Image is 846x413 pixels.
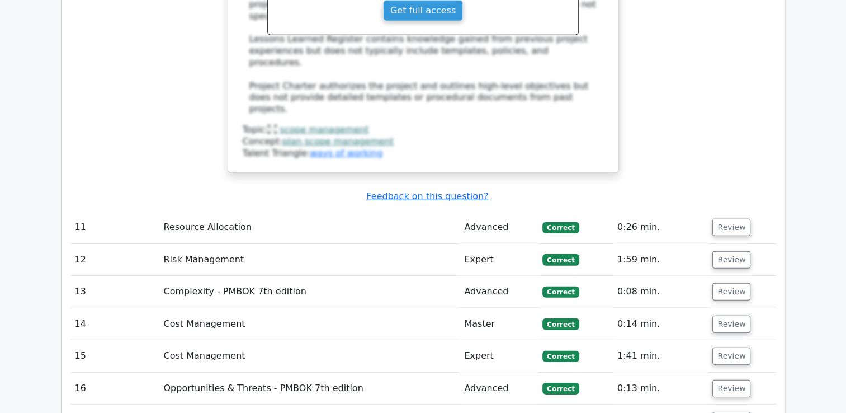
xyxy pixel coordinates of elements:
td: Risk Management [159,244,460,276]
td: 0:08 min. [613,276,708,308]
td: 13 [70,276,159,308]
button: Review [712,251,750,269]
div: Talent Triangle: [243,124,604,159]
td: 0:26 min. [613,212,708,243]
td: 15 [70,340,159,372]
a: plan scope management [282,136,394,147]
td: Expert [460,340,538,372]
a: Feedback on this question? [366,191,488,201]
button: Review [712,219,750,236]
td: 14 [70,308,159,340]
div: Concept: [243,136,604,148]
td: 12 [70,244,159,276]
span: Correct [542,351,579,362]
span: Correct [542,318,579,330]
td: Cost Management [159,340,460,372]
td: Expert [460,244,538,276]
td: 16 [70,373,159,405]
button: Review [712,316,750,333]
td: 11 [70,212,159,243]
span: Correct [542,254,579,265]
a: ways of working [310,148,382,158]
span: Correct [542,222,579,233]
div: Topic: [243,124,604,136]
span: Correct [542,287,579,298]
a: scope management [280,124,368,135]
td: Resource Allocation [159,212,460,243]
td: Cost Management [159,308,460,340]
td: Opportunities & Threats - PMBOK 7th edition [159,373,460,405]
td: Advanced [460,373,538,405]
button: Review [712,348,750,365]
td: 0:13 min. [613,373,708,405]
td: Advanced [460,276,538,308]
td: 1:59 min. [613,244,708,276]
span: Correct [542,383,579,394]
td: Advanced [460,212,538,243]
button: Review [712,380,750,397]
td: Complexity - PMBOK 7th edition [159,276,460,308]
td: Master [460,308,538,340]
td: 1:41 min. [613,340,708,372]
td: 0:14 min. [613,308,708,340]
button: Review [712,283,750,301]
